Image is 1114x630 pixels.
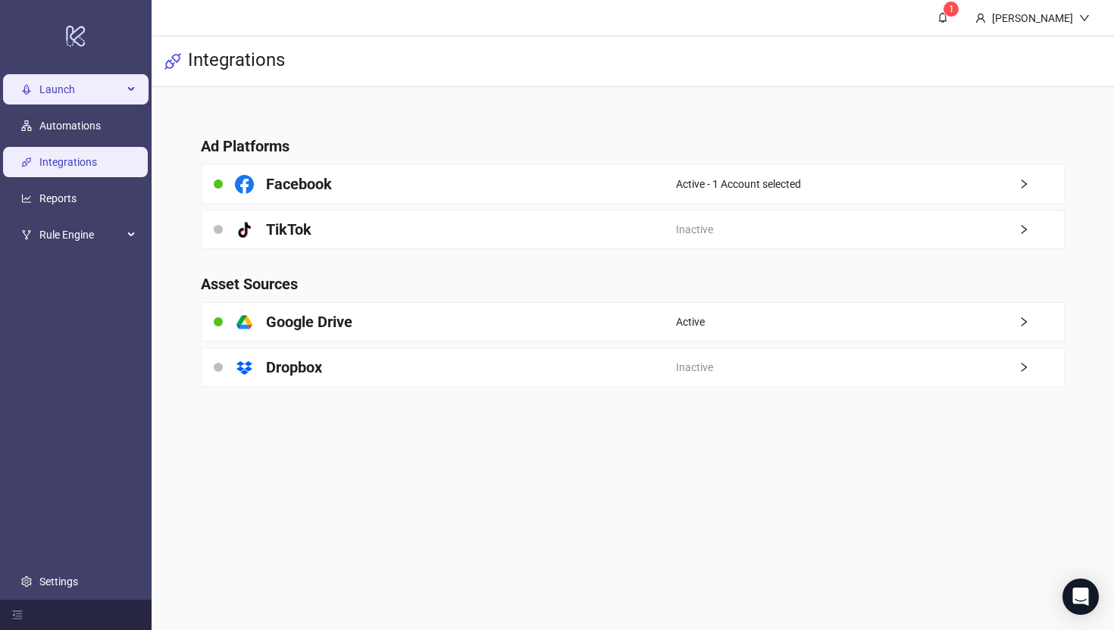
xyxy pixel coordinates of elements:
[266,357,322,378] h4: Dropbox
[201,302,1065,342] a: Google DriveActiveright
[21,84,32,95] span: rocket
[39,220,123,250] span: Rule Engine
[39,575,78,588] a: Settings
[949,4,954,14] span: 1
[39,120,101,132] a: Automations
[676,359,713,376] span: Inactive
[164,52,182,70] span: api
[12,610,23,620] span: menu-fold
[1062,579,1099,615] div: Open Intercom Messenger
[266,219,311,240] h4: TikTok
[201,210,1065,249] a: TikTokInactiveright
[201,273,1065,295] h4: Asset Sources
[1019,224,1064,235] span: right
[266,173,332,195] h4: Facebook
[21,229,32,240] span: fork
[201,348,1065,387] a: DropboxInactiveright
[1019,362,1064,373] span: right
[39,156,97,168] a: Integrations
[1079,13,1090,23] span: down
[1019,317,1064,327] span: right
[986,10,1079,27] div: [PERSON_NAME]
[676,221,713,238] span: Inactive
[201,136,1065,157] h4: Ad Platforms
[39,192,77,204] a: Reports
[676,313,705,330] span: Active
[188,48,285,74] h3: Integrations
[266,311,352,332] h4: Google Drive
[201,164,1065,204] a: FacebookActive - 1 Account selectedright
[676,176,801,192] span: Active - 1 Account selected
[943,2,959,17] sup: 1
[39,74,123,104] span: Launch
[937,12,948,23] span: bell
[1019,179,1064,189] span: right
[975,13,986,23] span: user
